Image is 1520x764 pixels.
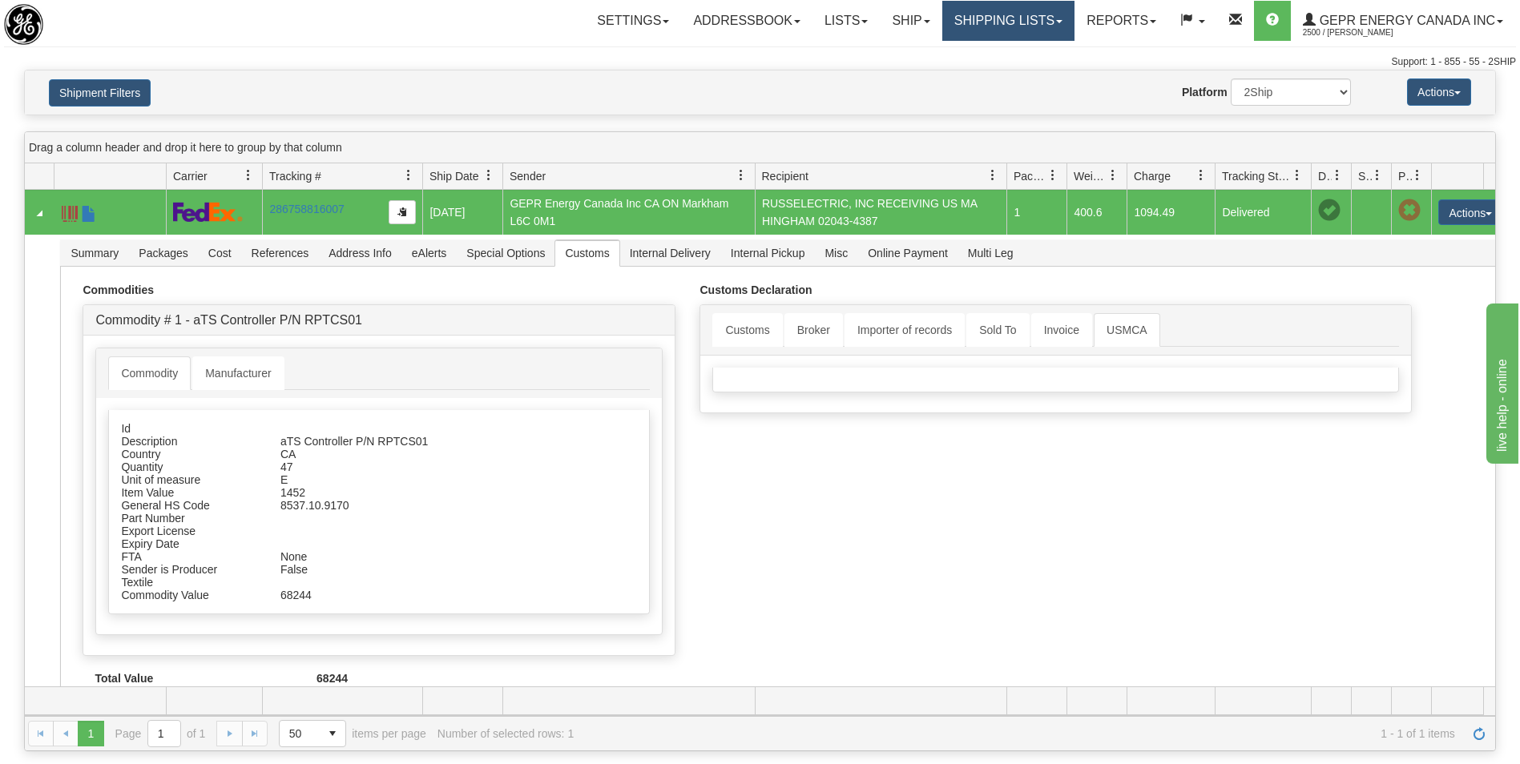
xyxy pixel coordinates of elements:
[437,727,574,740] div: Number of selected rows: 1
[457,240,554,266] span: Special Options
[242,240,319,266] span: References
[1438,199,1502,225] button: Actions
[1483,300,1518,464] iframe: chat widget
[1099,162,1127,189] a: Weight filter column settings
[815,240,857,266] span: Misc
[681,1,812,41] a: Addressbook
[510,168,546,184] span: Sender
[109,473,268,486] div: Unit of measure
[1318,199,1341,222] span: On time
[109,525,268,537] div: Export License
[700,283,812,296] strong: Customs Declaration
[62,199,78,224] a: Label
[1031,313,1092,347] a: Invoice
[1303,25,1423,41] span: 2500 / [PERSON_NAME]
[389,200,416,224] button: Copy to clipboard
[845,313,965,347] a: Importer of records
[429,168,478,184] span: Ship Date
[268,589,562,601] div: 68244
[109,486,268,499] div: Item Value
[762,168,808,184] span: Recipient
[1039,162,1066,189] a: Packages filter column settings
[173,168,208,184] span: Carrier
[31,205,47,221] a: Collapse
[1074,1,1168,41] a: Reports
[268,486,562,499] div: 1452
[1398,168,1412,184] span: Pickup Status
[279,720,346,747] span: Page sizes drop down
[1066,190,1127,235] td: 400.6
[755,190,1007,235] td: RUSSELECTRIC, INC RECEIVING US MA HINGHAM 02043-4387
[235,162,262,189] a: Carrier filter column settings
[109,563,268,576] div: Sender is Producer
[555,240,619,266] span: Customs
[268,448,562,460] div: CA
[1466,721,1492,746] a: Refresh
[109,589,268,601] div: Commodity Value
[1006,190,1066,235] td: 1
[319,240,401,266] span: Address Info
[49,79,151,107] button: Shipment Filters
[81,199,97,224] a: Commercial Invoice
[268,473,562,486] div: E
[78,721,103,746] span: Page 1
[1284,162,1311,189] a: Tracking Status filter column settings
[109,422,268,435] div: Id
[109,499,268,512] div: General HS Code
[475,162,502,189] a: Ship Date filter column settings
[268,460,562,473] div: 47
[269,203,344,215] a: 286758816007
[1404,162,1431,189] a: Pickup Status filter column settings
[109,435,268,448] div: Description
[83,283,154,296] strong: Commodities
[1127,190,1215,235] td: 1094.49
[25,132,1495,163] div: grid grouping header
[721,240,815,266] span: Internal Pickup
[502,190,755,235] td: GEPR Energy Canada Inc CA ON Markham L6C 0M1
[268,550,562,563] div: None
[728,162,755,189] a: Sender filter column settings
[880,1,941,41] a: Ship
[812,1,880,41] a: Lists
[784,313,843,347] a: Broker
[148,721,180,746] input: Page 1
[4,55,1516,69] div: Support: 1 - 855 - 55 - 2SHIP
[1134,168,1171,184] span: Charge
[199,240,241,266] span: Cost
[979,162,1006,189] a: Recipient filter column settings
[1215,190,1311,235] td: Delivered
[289,726,310,742] span: 50
[858,240,958,266] span: Online Payment
[966,313,1029,347] a: Sold To
[1358,168,1372,184] span: Shipment Issues
[1316,14,1495,27] span: GEPR Energy Canada Inc
[109,576,268,589] div: Textile
[12,10,148,29] div: live help - online
[1182,84,1228,100] label: Platform
[4,4,43,45] img: logo2500.jpg
[585,1,681,41] a: Settings
[1014,168,1047,184] span: Packages
[109,537,268,550] div: Expiry Date
[279,720,426,747] span: items per page
[268,563,562,576] div: False
[942,1,1074,41] a: Shipping lists
[95,313,362,327] a: Commodity # 1 - aTS Controller P/N RPTCS01
[402,240,457,266] span: eAlerts
[268,499,562,512] div: 8537.10.9170
[320,721,345,746] span: select
[269,168,321,184] span: Tracking #
[108,356,191,390] a: Commodity
[958,240,1023,266] span: Multi Leg
[61,240,128,266] span: Summary
[1364,162,1391,189] a: Shipment Issues filter column settings
[585,727,1455,740] span: 1 - 1 of 1 items
[115,720,206,747] span: Page of 1
[268,435,562,448] div: aTS Controller P/N RPTCS01
[95,672,153,685] strong: Total Value
[316,672,348,685] strong: 68244
[1407,78,1471,106] button: Actions
[129,240,197,266] span: Packages
[109,512,268,525] div: Part Number
[422,190,502,235] td: [DATE]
